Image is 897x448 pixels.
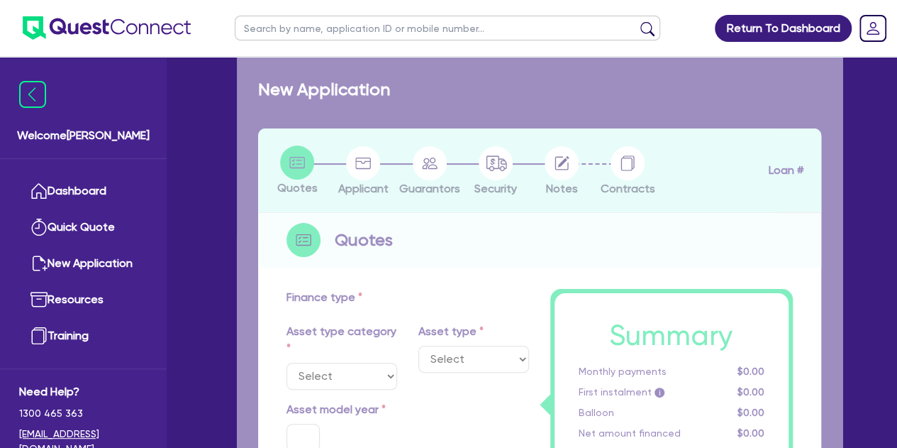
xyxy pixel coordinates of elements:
[715,15,852,42] a: Return To Dashboard
[19,81,46,108] img: icon-menu-close
[17,127,150,144] span: Welcome [PERSON_NAME]
[19,246,147,282] a: New Application
[19,383,147,400] span: Need Help?
[235,16,660,40] input: Search by name, application ID or mobile number...
[23,16,191,40] img: quest-connect-logo-blue
[30,291,48,308] img: resources
[30,255,48,272] img: new-application
[19,406,147,421] span: 1300 465 363
[854,10,891,47] a: Dropdown toggle
[19,173,147,209] a: Dashboard
[19,318,147,354] a: Training
[19,282,147,318] a: Resources
[19,209,147,246] a: Quick Quote
[30,219,48,236] img: quick-quote
[30,327,48,344] img: training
